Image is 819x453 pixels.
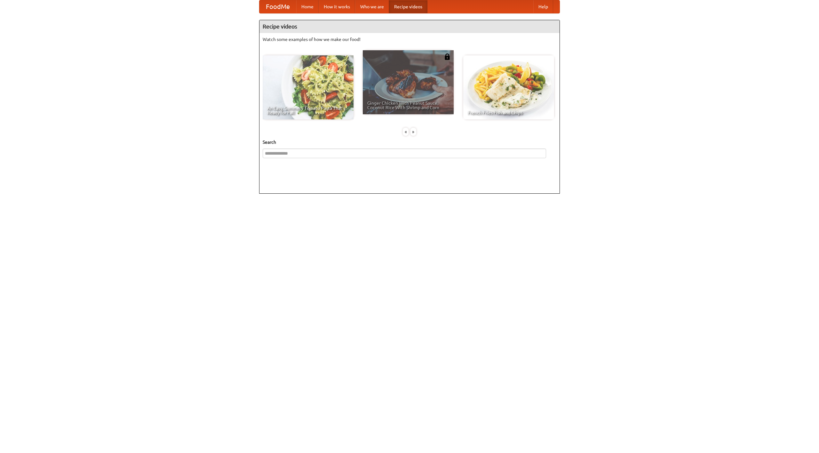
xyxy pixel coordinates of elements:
[444,53,450,60] img: 483408.png
[463,55,554,119] a: French Fries Fish and Chips
[267,106,349,115] span: An Easy, Summery Tomato Pasta That's Ready for Fall
[263,36,556,43] p: Watch some examples of how we make our food!
[403,128,409,136] div: «
[259,20,560,33] h4: Recipe videos
[533,0,553,13] a: Help
[259,0,296,13] a: FoodMe
[355,0,389,13] a: Who we are
[468,110,550,115] span: French Fries Fish and Chips
[410,128,416,136] div: »
[263,55,354,119] a: An Easy, Summery Tomato Pasta That's Ready for Fall
[389,0,427,13] a: Recipe videos
[296,0,319,13] a: Home
[319,0,355,13] a: How it works
[263,139,556,145] h5: Search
